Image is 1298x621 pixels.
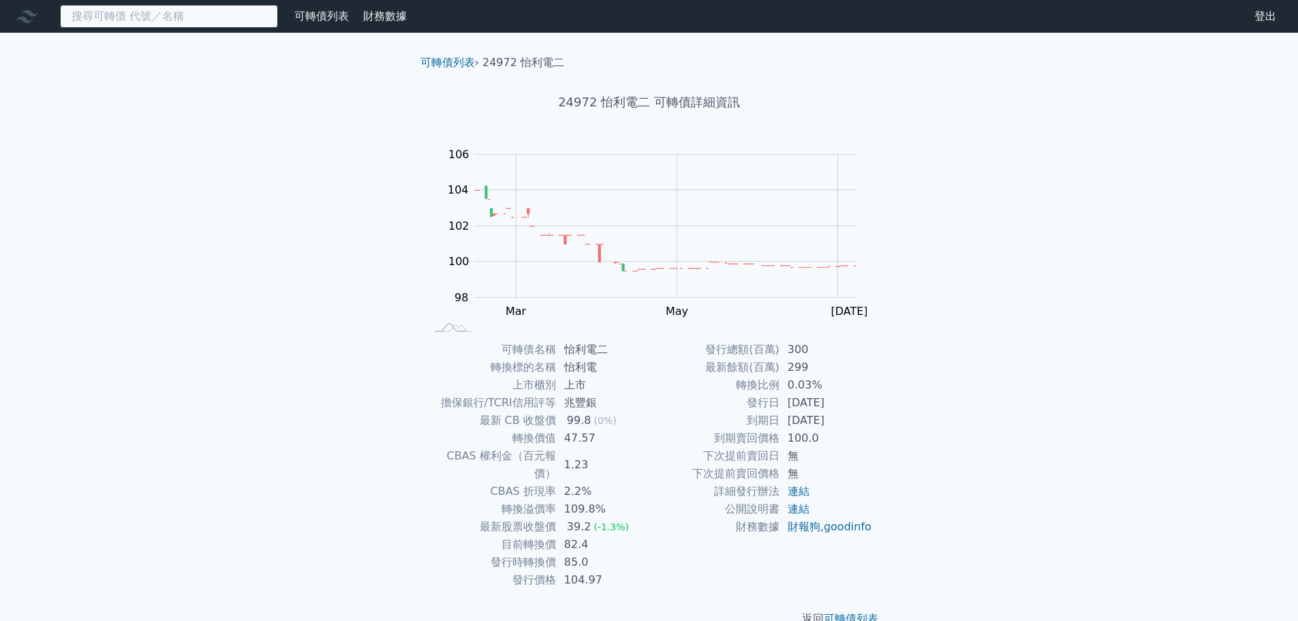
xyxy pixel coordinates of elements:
[426,571,556,589] td: 發行價格
[441,148,877,318] g: Chart
[649,376,779,394] td: 轉換比例
[426,376,556,394] td: 上市櫃別
[454,291,468,304] tspan: 98
[779,376,873,394] td: 0.03%
[294,10,349,22] a: 可轉債列表
[448,255,469,268] tspan: 100
[556,500,649,518] td: 109.8%
[556,376,649,394] td: 上市
[506,305,527,318] tspan: Mar
[482,55,564,71] li: 24972 怡利電二
[420,55,479,71] li: ›
[426,341,556,359] td: 可轉債名稱
[556,554,649,571] td: 85.0
[448,219,469,232] tspan: 102
[1243,5,1287,27] a: 登出
[788,520,820,533] a: 財報狗
[779,429,873,447] td: 100.0
[426,447,556,483] td: CBAS 權利金（百元報價）
[593,415,616,426] span: (0%)
[556,359,649,376] td: 怡利電
[448,183,469,196] tspan: 104
[556,394,649,412] td: 兆豐銀
[831,305,867,318] tspan: [DATE]
[779,465,873,483] td: 無
[779,447,873,465] td: 無
[649,483,779,500] td: 詳細發行辦法
[60,5,278,28] input: 搜尋可轉債 代號／名稱
[556,341,649,359] td: 怡利電二
[564,518,594,536] div: 39.2
[649,465,779,483] td: 下次提前賣回價格
[649,394,779,412] td: 發行日
[426,536,556,554] td: 目前轉換價
[779,359,873,376] td: 299
[426,483,556,500] td: CBAS 折現率
[556,571,649,589] td: 104.97
[556,429,649,447] td: 47.57
[426,554,556,571] td: 發行時轉換價
[649,500,779,518] td: 公開說明書
[649,412,779,429] td: 到期日
[779,412,873,429] td: [DATE]
[649,359,779,376] td: 最新餘額(百萬)
[426,500,556,518] td: 轉換溢價率
[649,518,779,536] td: 財務數據
[788,485,809,498] a: 連結
[779,394,873,412] td: [DATE]
[649,429,779,447] td: 到期賣回價格
[426,412,556,429] td: 最新 CB 收盤價
[564,412,594,429] div: 99.8
[410,93,889,112] h1: 24972 怡利電二 可轉債詳細資訊
[556,447,649,483] td: 1.23
[666,305,688,318] tspan: May
[556,536,649,554] td: 82.4
[420,56,475,69] a: 可轉債列表
[779,341,873,359] td: 300
[426,518,556,536] td: 最新股票收盤價
[779,518,873,536] td: ,
[426,429,556,447] td: 轉換價值
[824,520,871,533] a: goodinfo
[649,447,779,465] td: 下次提前賣回日
[426,394,556,412] td: 擔保銀行/TCRI信用評等
[426,359,556,376] td: 轉換標的名稱
[448,148,469,161] tspan: 106
[363,10,407,22] a: 財務數據
[593,521,629,532] span: (-1.3%)
[649,341,779,359] td: 發行總額(百萬)
[788,502,809,515] a: 連結
[556,483,649,500] td: 2.2%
